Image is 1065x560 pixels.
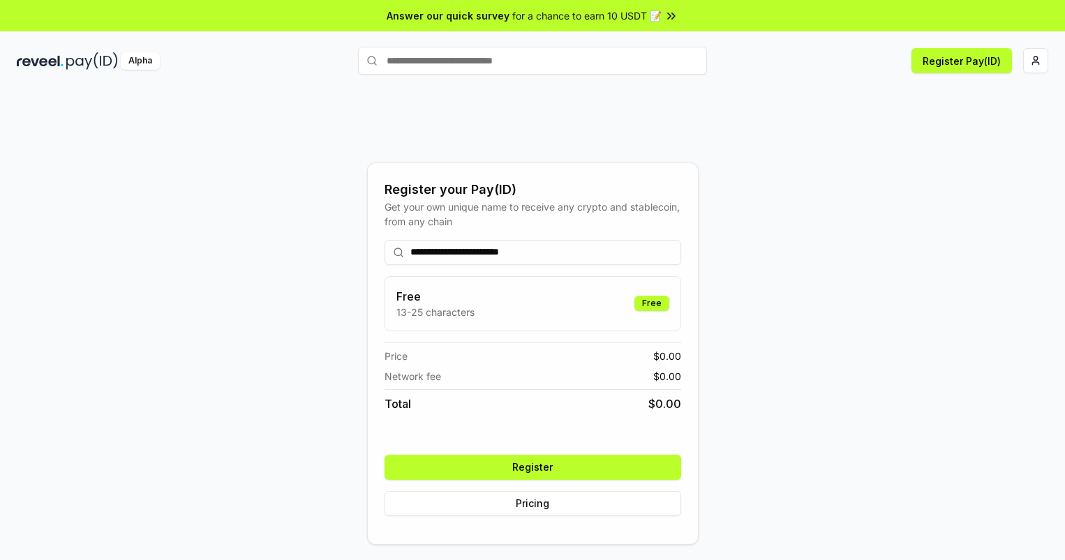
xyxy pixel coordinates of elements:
[653,349,681,363] span: $ 0.00
[396,288,475,305] h3: Free
[385,491,681,516] button: Pricing
[911,48,1012,73] button: Register Pay(ID)
[385,369,441,384] span: Network fee
[648,395,681,412] span: $ 0.00
[387,8,509,23] span: Answer our quick survey
[385,455,681,480] button: Register
[121,52,160,70] div: Alpha
[396,305,475,319] p: 13-25 characters
[385,199,681,229] div: Get your own unique name to receive any crypto and stablecoin, from any chain
[634,296,669,311] div: Free
[385,395,411,412] span: Total
[66,52,118,70] img: pay_id
[17,52,64,70] img: reveel_dark
[385,349,408,363] span: Price
[512,8,662,23] span: for a chance to earn 10 USDT 📝
[385,180,681,199] div: Register your Pay(ID)
[653,369,681,384] span: $ 0.00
